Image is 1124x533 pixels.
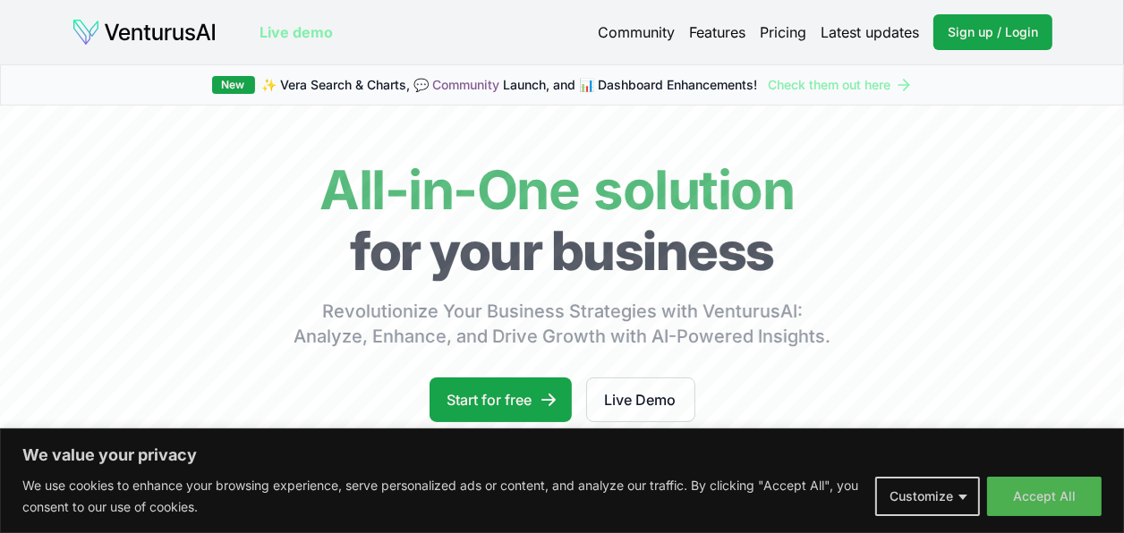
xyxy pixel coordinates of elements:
[72,18,217,47] img: logo
[875,477,980,516] button: Customize
[262,76,758,94] span: ✨ Vera Search & Charts, 💬 Launch, and 📊 Dashboard Enhancements!
[260,21,333,43] a: Live demo
[760,21,806,43] a: Pricing
[22,475,862,518] p: We use cookies to enhance your browsing experience, serve personalized ads or content, and analyz...
[586,377,695,422] a: Live Demo
[821,21,919,43] a: Latest updates
[22,444,1102,466] p: We value your privacy
[769,76,913,94] a: Check them out here
[689,21,745,43] a: Features
[433,77,500,92] a: Community
[212,76,255,94] div: New
[948,23,1038,41] span: Sign up / Login
[987,477,1102,516] button: Accept All
[430,377,572,422] a: Start for free
[933,14,1052,50] a: Sign up / Login
[598,21,675,43] a: Community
